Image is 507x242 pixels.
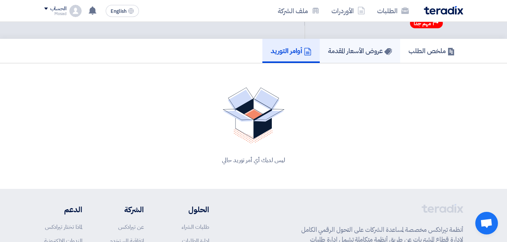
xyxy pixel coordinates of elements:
span: English [111,9,126,14]
img: No Quotations Found! [223,87,285,144]
a: عروض الأسعار المقدمة [320,39,400,63]
div: Mosad [44,12,66,16]
span: مهم جدا [414,20,431,27]
a: ملخص الطلب [400,39,463,63]
h5: عروض الأسعار المقدمة [328,46,392,55]
h5: ملخص الطلب [408,46,455,55]
a: لماذا تختار تيرادكس [45,223,82,231]
h5: أوامر التوريد [271,46,311,55]
img: Teradix logo [424,6,463,15]
div: Open chat [475,212,498,234]
li: الدعم [44,204,82,215]
li: الحلول [166,204,209,215]
a: الطلبات [371,2,415,20]
a: عن تيرادكس [118,223,144,231]
div: الحساب [50,6,66,12]
button: English [106,5,139,17]
a: طلبات الشراء [182,223,209,231]
a: الأوردرات [325,2,371,20]
a: ملف الشركة [272,2,325,20]
a: أوامر التوريد [262,39,320,63]
div: ليس لديك أي أمر توريد حالي [53,156,454,165]
li: الشركة [105,204,144,215]
img: profile_test.png [69,5,82,17]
